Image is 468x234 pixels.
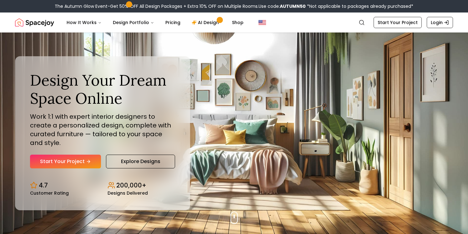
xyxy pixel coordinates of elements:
button: Design Portfolio [108,16,159,29]
div: The Autumn Glow Event-Get 50% OFF All Design Packages + Extra 10% OFF on Multiple Rooms. [55,3,413,9]
small: Customer Rating [30,191,69,195]
h1: Design Your Dream Space Online [30,71,175,107]
span: Use code: [259,3,306,9]
nav: Main [62,16,249,29]
p: 200,000+ [116,181,146,190]
button: How It Works [62,16,107,29]
a: Spacejoy [15,16,54,29]
span: *Not applicable to packages already purchased* [306,3,413,9]
small: Designs Delivered [108,191,148,195]
p: 4.7 [39,181,48,190]
a: Start Your Project [30,155,101,168]
a: Login [427,17,453,28]
a: Pricing [160,16,185,29]
img: United States [259,19,266,26]
a: Explore Designs [106,155,175,168]
a: AI Design [187,16,226,29]
div: Design stats [30,176,175,195]
a: Shop [227,16,249,29]
a: Start Your Project [374,17,422,28]
img: Spacejoy Logo [15,16,54,29]
nav: Global [15,12,453,32]
b: AUTUMN50 [280,3,306,9]
p: Work 1:1 with expert interior designers to create a personalized design, complete with curated fu... [30,112,175,147]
